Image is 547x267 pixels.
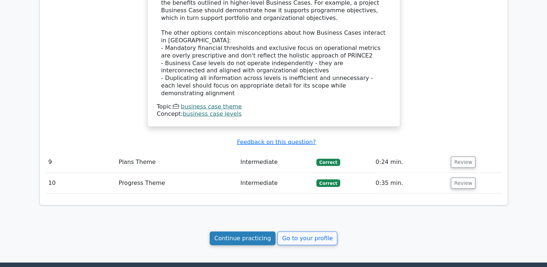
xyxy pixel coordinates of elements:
[46,173,116,194] td: 10
[277,232,337,245] a: Go to your profile
[116,173,238,194] td: Progress Theme
[316,159,340,166] span: Correct
[116,152,238,173] td: Plans Theme
[373,173,448,194] td: 0:35 min.
[157,110,390,118] div: Concept:
[210,232,276,245] a: Continue practicing
[46,152,116,173] td: 9
[316,179,340,187] span: Correct
[238,173,313,194] td: Intermediate
[237,139,316,145] a: Feedback on this question?
[183,110,242,117] a: business case levels
[373,152,448,173] td: 0:24 min.
[451,157,475,168] button: Review
[451,178,475,189] button: Review
[181,103,242,110] a: business case theme
[157,103,390,111] div: Topic:
[238,152,313,173] td: Intermediate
